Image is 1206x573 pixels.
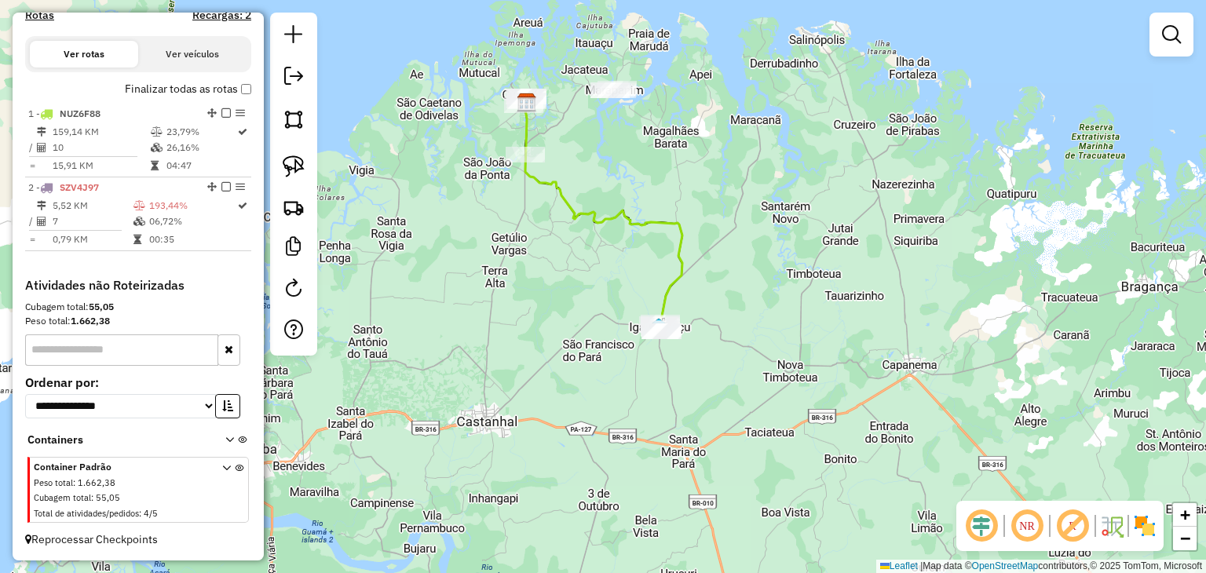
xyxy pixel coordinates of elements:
[278,231,309,266] a: Criar modelo
[1156,19,1187,50] a: Exibir filtros
[215,394,240,418] button: Ordem crescente
[1054,507,1091,545] span: Exibir rótulo
[34,492,91,503] span: Cubagem total
[28,214,36,229] td: /
[278,60,309,96] a: Exportar sessão
[37,127,46,137] i: Distância Total
[276,190,311,224] a: Criar rota
[649,317,669,338] img: Igarape
[598,81,637,97] div: Atividade não roteirizada - DEPOSITO DO SUCURI
[60,181,99,193] span: SZV4J97
[1099,513,1124,538] img: Fluxo de ruas
[73,477,75,488] span: :
[52,214,133,229] td: 7
[1180,505,1190,524] span: +
[283,196,305,218] img: Criar rota
[28,108,100,119] span: 1 -
[880,560,918,571] a: Leaflet
[28,181,99,193] span: 2 -
[241,84,251,94] input: Finalizar todas as rotas
[590,82,630,98] div: Atividade não roteirizada - PONTO CERTO 1
[25,300,251,314] div: Cubagem total:
[52,158,150,173] td: 15,91 KM
[37,201,46,210] i: Distância Total
[236,182,245,192] em: Opções
[148,214,236,229] td: 06,72%
[138,41,247,68] button: Ver veículos
[221,182,231,192] em: Finalizar rota
[278,272,309,308] a: Reroteirizar Sessão
[25,532,158,546] span: Reprocessar Checkpoints
[1173,503,1197,527] a: Zoom in
[133,217,145,226] i: % de utilização da cubagem
[37,217,46,226] i: Total de Atividades
[52,124,150,140] td: 159,14 KM
[597,82,636,98] div: Atividade não roteirizada - SANDUICHERIA KPRICHO
[1132,513,1157,538] img: Exibir/Ocultar setores
[1008,507,1046,545] span: Ocultar NR
[876,560,1206,573] div: Map data © contributors,© 2025 TomTom, Microsoft
[238,201,247,210] i: Rota otimizada
[166,140,236,155] td: 26,16%
[52,198,133,214] td: 5,52 KM
[28,158,36,173] td: =
[96,492,120,503] span: 55,05
[166,124,236,140] td: 23,79%
[139,508,141,519] span: :
[25,9,54,22] a: Rotas
[283,108,305,130] img: Selecionar atividades - polígono
[34,460,203,474] span: Container Padrão
[25,314,251,328] div: Peso total:
[148,198,236,214] td: 193,44%
[1180,528,1190,548] span: −
[151,143,163,152] i: % de utilização da cubagem
[144,508,158,519] span: 4/5
[28,232,36,247] td: =
[91,492,93,503] span: :
[166,158,236,173] td: 04:47
[278,19,309,54] a: Nova sessão e pesquisa
[78,477,115,488] span: 1.662,38
[25,278,251,293] h4: Atividades não Roteirizadas
[71,315,110,327] strong: 1.662,38
[963,507,1000,545] span: Ocultar deslocamento
[506,147,545,162] div: Atividade não roteirizada - BAR SWING E CERVEJA
[236,108,245,118] em: Opções
[28,140,36,155] td: /
[207,108,217,118] em: Alterar sequência das rotas
[34,477,73,488] span: Peso total
[125,81,251,97] label: Finalizar todas as rotas
[148,232,236,247] td: 00:35
[972,560,1039,571] a: OpenStreetMap
[920,560,923,571] span: |
[221,108,231,118] em: Finalizar rota
[60,108,100,119] span: NUZ6F88
[37,143,46,152] i: Total de Atividades
[151,161,159,170] i: Tempo total em rota
[52,140,150,155] td: 10
[89,301,114,312] strong: 55,05
[192,9,251,22] h4: Recargas: 2
[133,201,145,210] i: % de utilização do peso
[283,155,305,177] img: Selecionar atividades - laço
[1173,527,1197,550] a: Zoom out
[30,41,138,68] button: Ver rotas
[34,508,139,519] span: Total de atividades/pedidos
[151,127,163,137] i: % de utilização do peso
[207,182,217,192] em: Alterar sequência das rotas
[52,232,133,247] td: 0,79 KM
[27,432,205,448] span: Containers
[133,235,141,244] i: Tempo total em rota
[25,373,251,392] label: Ordenar por:
[517,93,537,113] img: Dife - Curuça
[238,127,247,137] i: Rota otimizada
